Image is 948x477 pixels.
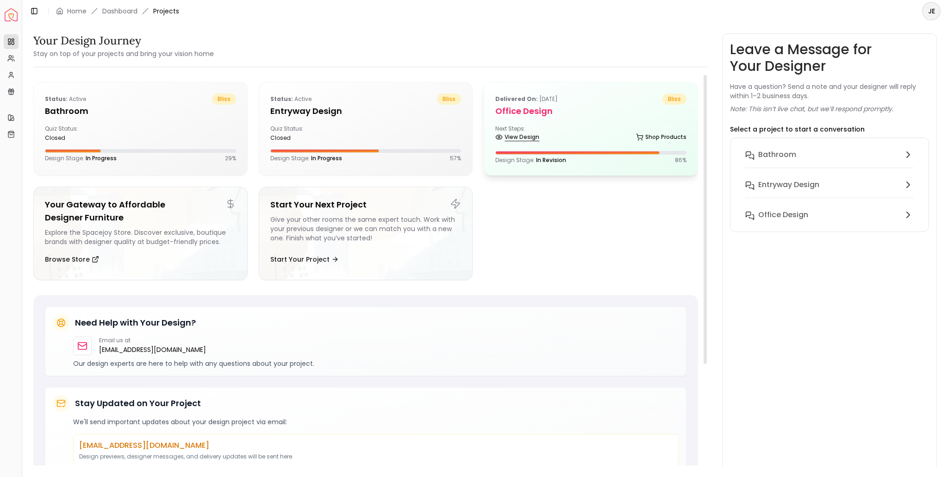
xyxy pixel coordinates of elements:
p: 86 % [675,157,686,164]
div: Quiz Status: [270,125,362,142]
div: closed [45,134,137,142]
div: Give your other rooms the same expert touch. Work with your previous designer or we can match you... [270,215,462,246]
a: Spacejoy [5,8,18,21]
p: We'll send important updates about your design project via email: [73,417,679,427]
h5: Need Help with Your Design? [75,316,196,329]
h5: Start Your Next Project [270,198,462,211]
button: Office design [738,206,921,224]
button: Start Your Project [270,250,339,269]
p: 57 % [450,155,461,162]
p: Select a project to start a conversation [730,125,865,134]
p: Note: This isn’t live chat, but we’ll respond promptly. [730,104,893,113]
small: Stay on top of your projects and bring your vision home [33,49,214,58]
span: In Progress [86,154,117,162]
p: Design Stage: [45,155,117,162]
span: In Progress [311,154,342,162]
b: Delivered on: [495,95,538,103]
b: Status: [45,95,68,103]
h3: Your Design Journey [33,33,214,48]
h6: Office design [758,209,808,220]
div: Next Steps: [495,125,686,144]
p: [DATE] [495,94,558,105]
a: Start Your Next ProjectGive your other rooms the same expert touch. Work with your previous desig... [259,187,473,280]
button: Browse Store [45,250,99,269]
p: Design Stage: [495,157,566,164]
div: Explore the Spacejoy Store. Discover exclusive, boutique brands with designer quality at budget-f... [45,228,236,246]
p: Design previews, designer messages, and delivery updates will be sent here [79,453,673,460]
h5: Office design [495,105,686,118]
a: Your Gateway to Affordable Designer FurnitureExplore the Spacejoy Store. Discover exclusive, bout... [33,187,248,280]
a: Shop Products [636,131,686,144]
span: bliss [212,94,236,105]
button: JE [922,2,941,20]
button: Bathroom [738,145,921,176]
p: active [45,94,86,105]
h5: Bathroom [45,105,236,118]
p: Email us at [99,337,206,344]
a: Dashboard [102,6,137,16]
p: [EMAIL_ADDRESS][DOMAIN_NAME] [79,440,673,451]
h5: entryway design [270,105,462,118]
a: View Design [495,131,539,144]
p: Have a question? Send a note and your designer will reply within 1–2 business days. [730,82,929,100]
span: In Revision [536,156,566,164]
button: entryway design [738,176,921,206]
p: Design Stage: [270,155,342,162]
p: 29 % [225,155,236,162]
span: Projects [153,6,179,16]
h5: Stay Updated on Your Project [75,397,201,410]
h6: Bathroom [758,149,796,160]
h6: entryway design [758,179,819,190]
div: closed [270,134,362,142]
span: bliss [662,94,686,105]
a: Home [67,6,87,16]
div: Quiz Status: [45,125,137,142]
span: bliss [437,94,461,105]
b: Status: [270,95,293,103]
img: Spacejoy Logo [5,8,18,21]
p: Our design experts are here to help with any questions about your project. [73,359,679,368]
h5: Your Gateway to Affordable Designer Furniture [45,198,236,224]
h3: Leave a Message for Your Designer [730,41,929,75]
span: JE [923,3,940,19]
p: active [270,94,312,105]
nav: breadcrumb [56,6,179,16]
a: [EMAIL_ADDRESS][DOMAIN_NAME] [99,344,206,355]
